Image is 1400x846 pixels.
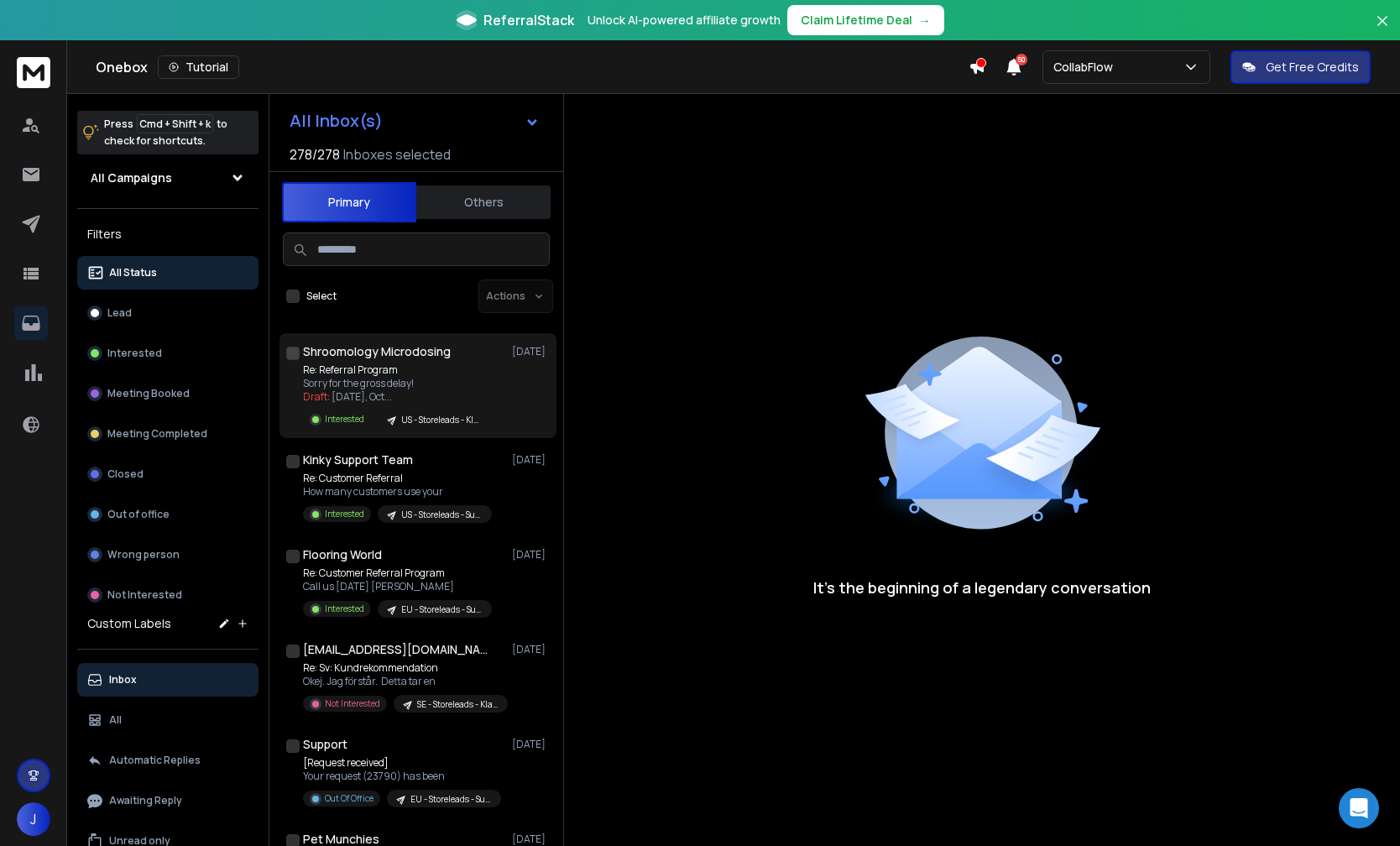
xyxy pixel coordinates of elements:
h3: Custom Labels [87,615,171,632]
p: [DATE] [512,548,550,561]
button: All Inbox(s) [276,104,553,138]
p: Interested [325,603,364,615]
p: Call us [DATE] [PERSON_NAME] [303,580,492,593]
div: Open Intercom Messenger [1339,788,1379,828]
p: Automatic Replies [109,754,201,767]
p: EU - Storeleads - Support emails - CollabCenter [410,793,491,806]
p: Sorry for the gross delay! [303,377,492,390]
p: Okej. Jag förstår. Detta tar en [303,675,504,688]
p: Interested [107,347,162,360]
button: Not Interested [77,578,259,612]
p: Re: Sv: Kundrekommendation [303,661,504,675]
div: Onebox [96,55,969,79]
p: Awaiting Reply [109,794,182,807]
span: Cmd + Shift + k [137,114,213,133]
h1: Flooring World [303,546,382,563]
p: SE - Storeleads - Klaviyo - Support emails [417,698,498,711]
p: [DATE] [512,738,550,751]
p: Get Free Credits [1266,59,1359,76]
button: Lead [77,296,259,330]
p: All Status [109,266,157,279]
button: Interested [77,337,259,370]
h1: Kinky Support Team [303,452,413,468]
p: [DATE] [512,833,550,846]
h3: Filters [77,222,259,246]
p: Re: Customer Referral [303,472,492,485]
button: Meeting Booked [77,377,259,410]
h1: [EMAIL_ADDRESS][DOMAIN_NAME] [303,641,488,658]
p: [DATE] [512,345,550,358]
h1: All Campaigns [91,170,172,186]
button: Primary [282,182,416,222]
p: Unlock AI-powered affiliate growth [588,12,781,29]
p: Re: Referral Program [303,363,492,377]
button: Get Free Credits [1230,50,1371,84]
p: Inbox [109,673,137,687]
p: Closed [107,467,144,481]
p: All [109,713,122,727]
button: J [17,802,50,836]
button: Inbox [77,663,259,697]
p: Meeting Booked [107,387,190,400]
p: Wrong person [107,548,180,561]
p: Out Of Office [325,792,374,805]
h1: All Inbox(s) [290,112,383,129]
button: Claim Lifetime Deal→ [787,5,944,35]
p: Re: Customer Referral Program [303,567,492,580]
button: All Campaigns [77,161,259,195]
button: All Status [77,256,259,290]
button: Automatic Replies [77,744,259,777]
button: Wrong person [77,538,259,572]
p: US - Storeleads - Klaviyo - Support emails [401,414,482,426]
button: All [77,703,259,737]
button: Out of office [77,498,259,531]
h3: Inboxes selected [343,144,451,164]
button: Tutorial [158,55,239,79]
button: Close banner [1371,10,1393,50]
span: Draft: [303,389,330,404]
p: Interested [325,413,364,426]
button: Awaiting Reply [77,784,259,817]
span: [DATE], Oct ... [332,389,392,404]
p: Interested [325,508,364,520]
label: Select [306,290,337,303]
p: US - Storeleads - Support emails - CollabCenter [401,509,482,521]
p: [DATE] [512,453,550,467]
p: Not Interested [325,697,380,710]
p: How many customers use your [303,485,492,499]
p: EU - Storeleads - Support emails - CollabCenter [401,603,482,616]
p: Not Interested [107,588,182,602]
button: Others [416,184,551,221]
p: CollabFlow [1053,59,1120,76]
p: Your request (23790) has been [303,770,501,783]
h1: Support [303,736,347,753]
button: Meeting Completed [77,417,259,451]
p: Meeting Completed [107,427,207,441]
span: ReferralStack [483,10,574,30]
p: [DATE] [512,643,550,656]
p: It’s the beginning of a legendary conversation [813,576,1151,599]
span: 50 [1016,54,1027,65]
span: 278 / 278 [290,144,340,164]
p: Press to check for shortcuts. [104,116,227,149]
p: Lead [107,306,132,320]
span: → [919,12,931,29]
p: Out of office [107,508,170,521]
h1: Shroomology Microdosing [303,343,451,360]
button: Closed [77,457,259,491]
p: [Request received] [303,756,501,770]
